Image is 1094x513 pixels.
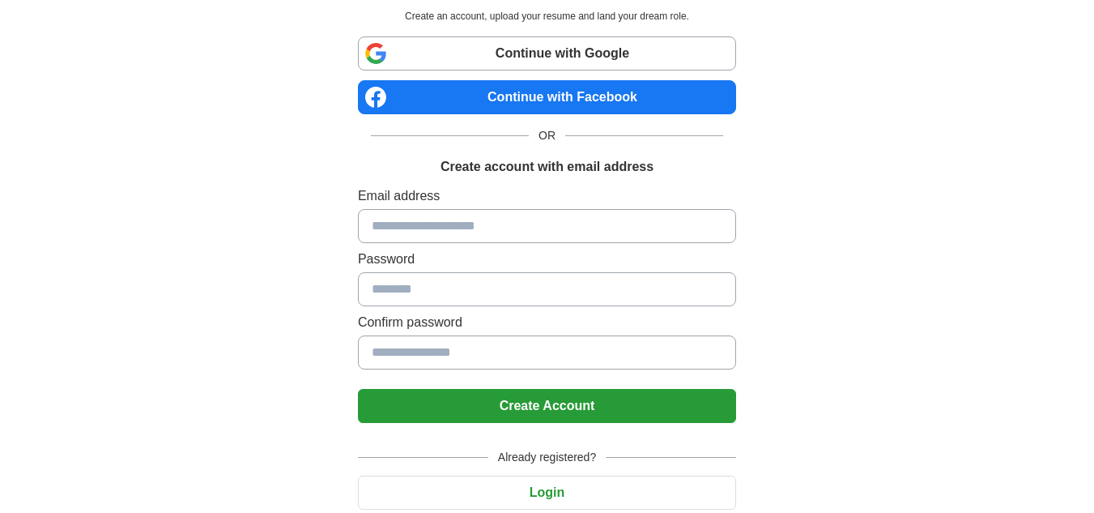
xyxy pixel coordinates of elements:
[358,36,736,71] a: Continue with Google
[488,449,606,466] span: Already registered?
[358,80,736,114] a: Continue with Facebook
[358,476,736,510] button: Login
[358,313,736,332] label: Confirm password
[358,186,736,206] label: Email address
[529,127,565,144] span: OR
[358,485,736,499] a: Login
[361,9,733,24] p: Create an account, upload your resume and land your dream role.
[358,389,736,423] button: Create Account
[358,250,736,269] label: Password
[441,157,653,177] h1: Create account with email address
